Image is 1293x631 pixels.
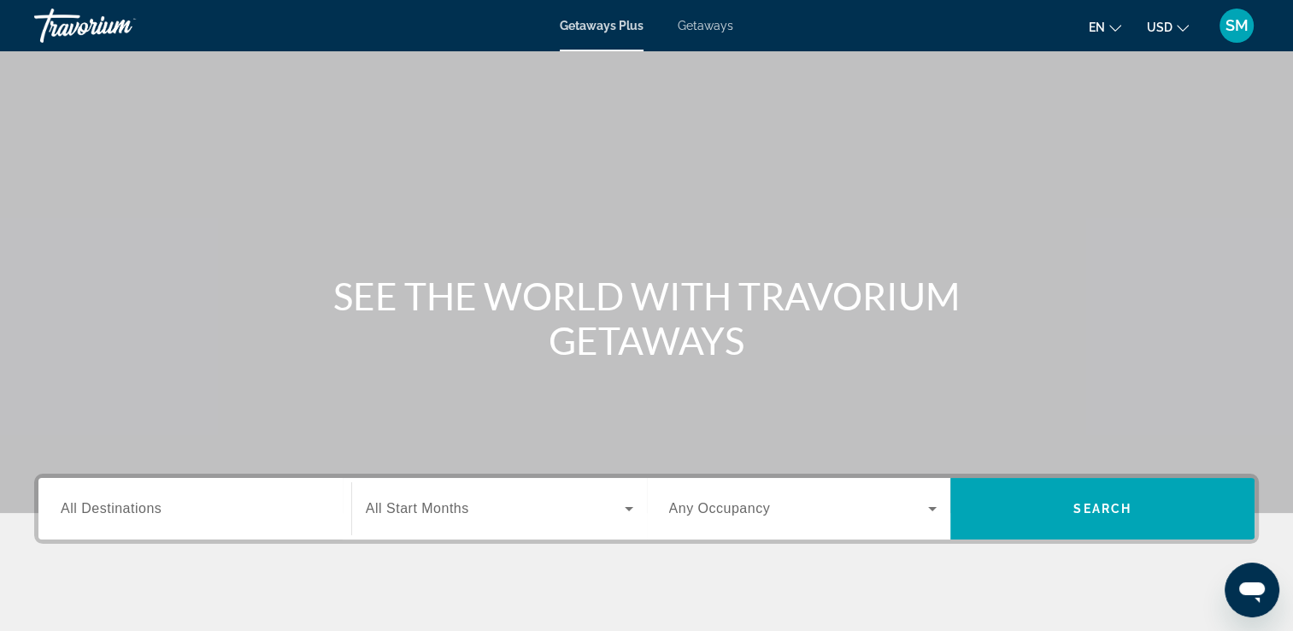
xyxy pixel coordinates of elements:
[678,19,733,32] a: Getaways
[1147,15,1189,39] button: Change currency
[1225,563,1279,617] iframe: Button to launch messaging window
[1073,502,1131,516] span: Search
[1089,15,1121,39] button: Change language
[560,19,644,32] a: Getaways Plus
[1214,8,1259,44] button: User Menu
[1147,21,1173,34] span: USD
[326,274,967,363] h1: SEE THE WORLD WITH TRAVORIUM GETAWAYS
[61,501,162,516] span: All Destinations
[366,501,469,516] span: All Start Months
[1089,21,1105,34] span: en
[61,499,329,520] input: Select destination
[38,478,1255,540] div: Search widget
[669,501,771,516] span: Any Occupancy
[1225,17,1249,34] span: SM
[950,478,1255,540] button: Search
[34,3,205,48] a: Travorium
